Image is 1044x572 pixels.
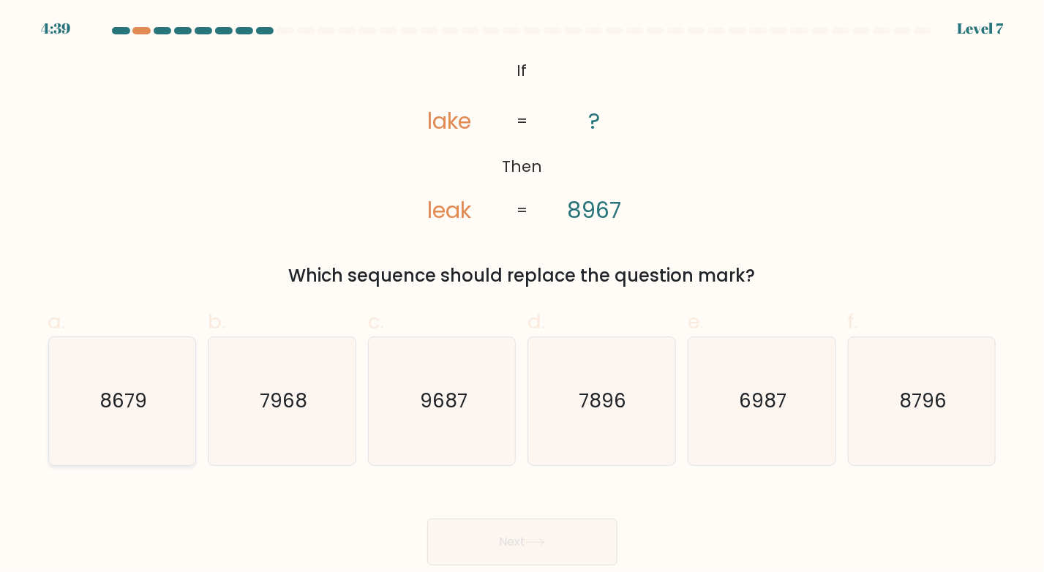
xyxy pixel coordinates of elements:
tspan: = [517,110,527,132]
tspan: leak [427,195,472,226]
span: d. [527,307,545,336]
tspan: ? [589,105,601,137]
text: 9687 [419,388,467,414]
span: a. [48,307,66,336]
span: f. [848,307,858,336]
text: 7968 [260,388,307,414]
text: 7896 [579,388,627,414]
span: c. [368,307,384,336]
tspan: Then [502,156,542,177]
tspan: If [517,60,527,81]
button: Next [427,519,617,565]
span: b. [208,307,225,336]
span: e. [688,307,704,336]
svg: @import url('[URL][DOMAIN_NAME]); [383,56,661,227]
tspan: lake [427,105,471,137]
div: Which sequence should replace the question mark? [57,263,988,289]
text: 8796 [899,388,947,414]
div: Level 7 [957,18,1003,39]
tspan: 8967 [568,195,622,226]
tspan: = [517,200,527,221]
div: 4:39 [41,18,70,39]
text: 6987 [740,388,787,414]
text: 8679 [99,388,147,414]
